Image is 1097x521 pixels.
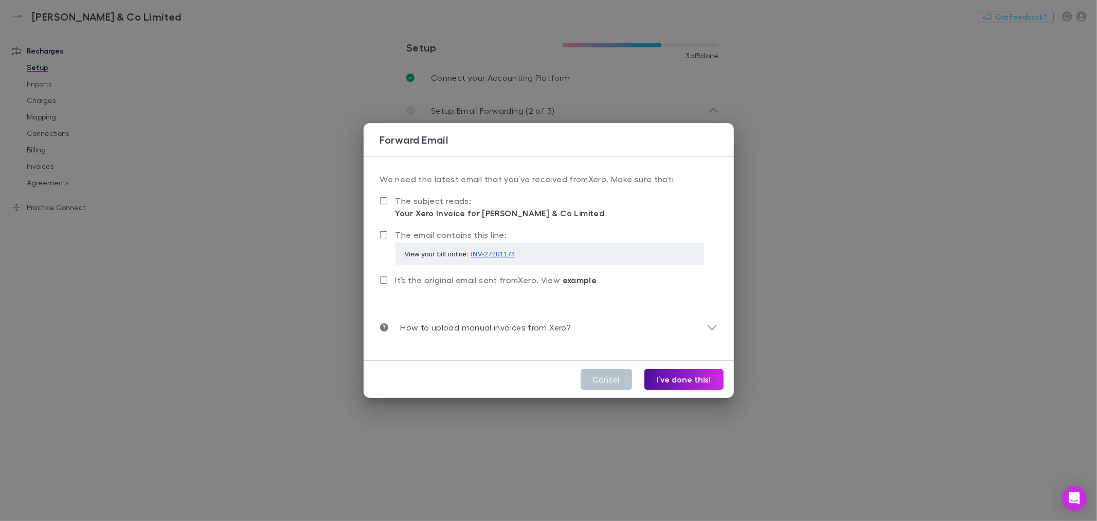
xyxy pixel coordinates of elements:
[644,369,724,390] button: I’ve done this!
[563,275,597,285] span: example
[581,369,632,390] button: Cancel
[380,173,717,194] p: We need the latest email that you’ve received from Xero . Make sure that:
[405,250,516,258] span: View your bill online:
[395,207,605,219] div: Your Xero Invoice for [PERSON_NAME] & Co Limited
[395,230,507,239] span: The email contains this line:
[388,321,571,334] p: How to upload manual invoices from Xero?
[380,133,734,146] h3: Forward Email
[395,275,597,285] span: It’s the original email sent from Xero . View
[1062,486,1087,511] div: Open Intercom Messenger
[395,196,472,205] span: The subject reads:
[471,250,515,258] span: INV-27201174
[372,311,726,344] div: How to upload manual invoices from Xero?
